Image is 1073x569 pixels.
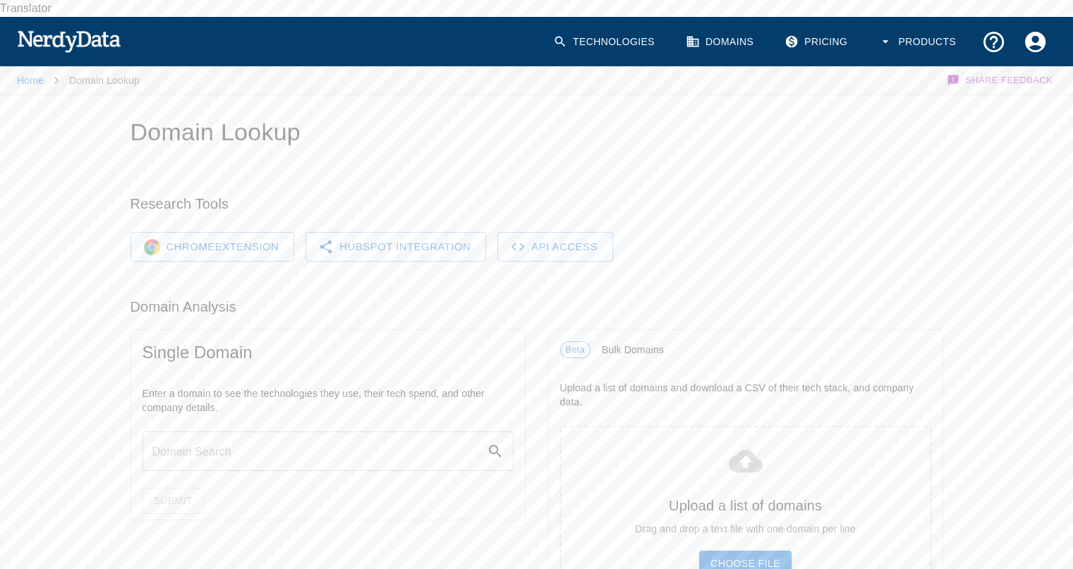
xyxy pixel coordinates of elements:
input: Domain Search [143,432,487,471]
a: Domains [677,21,765,63]
p: Upload a list of domains and download a CSV of their tech stack, and company data. [560,381,931,409]
a: HubSpot Integration [305,232,486,262]
a: Home [17,75,44,86]
button: Account Settings [1014,21,1056,63]
a: Chrome LogoChromeExtension [131,232,295,262]
img: NerdyData.com [17,27,121,55]
a: Technologies [545,21,666,63]
a: Pricing [776,21,859,63]
p: Drag and drop a text file with one domain per line [578,522,913,536]
button: Products [870,21,967,63]
img: Chrome Logo [143,238,161,256]
button: Support and Documentation [973,21,1014,63]
span: Single Domain [143,341,514,364]
p: Domain Lookup [69,73,140,87]
span: Beta [561,343,590,357]
button: Share Feedback [945,66,1056,94]
h6: Upload a list of domains [578,494,913,517]
a: API Access [497,232,613,262]
h6: Research Tools [131,192,943,215]
h6: Domain Analysis [131,295,943,318]
p: Enter a domain to see the technologies they use, their tech spend, and other company details. [143,386,514,415]
nav: breadcrumb [17,66,140,94]
span: Bulk Domains [602,343,931,357]
h1: Domain Lookup [131,118,943,147]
